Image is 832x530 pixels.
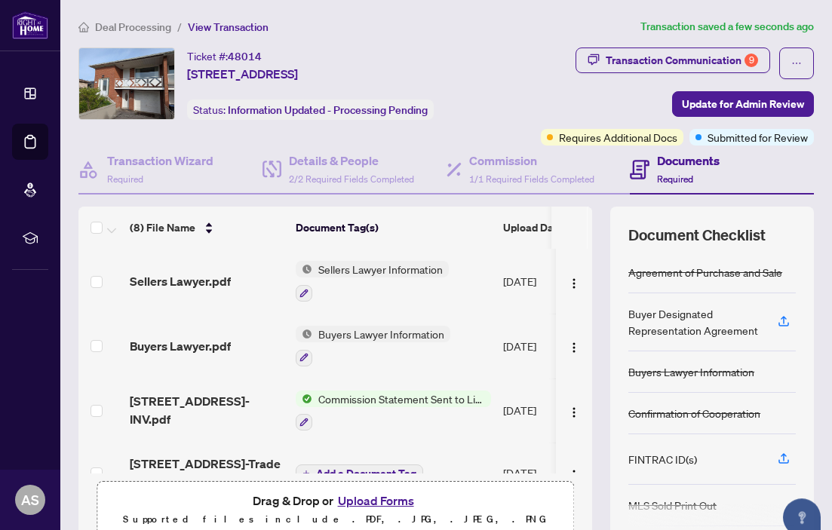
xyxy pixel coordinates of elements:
span: Information Updated - Processing Pending [228,103,428,117]
img: Logo [568,469,580,481]
img: logo [12,11,48,39]
img: Status Icon [296,391,312,407]
button: Logo [562,461,586,485]
div: FINTRAC ID(s) [628,451,697,467]
span: Buyers Lawyer.pdf [130,337,231,355]
div: Confirmation of Cooperation [628,405,760,421]
h4: Transaction Wizard [107,152,213,170]
button: Status IconBuyers Lawyer Information [296,326,450,366]
h4: Details & People [289,152,414,170]
span: Update for Admin Review [682,92,804,116]
td: [DATE] [497,443,600,503]
div: 9 [745,54,758,67]
img: Status Icon [296,261,312,277]
button: Logo [562,334,586,358]
span: Sellers Lawyer.pdf [130,272,231,290]
span: 1/1 Required Fields Completed [469,173,594,185]
div: Ticket #: [187,47,262,65]
span: Required [107,173,143,185]
span: Requires Additional Docs [559,129,677,146]
button: Add a Document Tag [296,463,423,483]
button: Update for Admin Review [672,91,814,117]
span: Drag & Drop or [253,491,419,510]
span: Add a Document Tag [316,468,416,479]
img: Status Icon [296,326,312,342]
button: Logo [562,269,586,293]
span: AS [21,489,39,510]
span: [STREET_ADDRESS]-INV.pdf [130,392,284,428]
span: Required [657,173,693,185]
span: Buyers Lawyer Information [312,326,450,342]
span: Commission Statement Sent to Listing Brokerage [312,391,491,407]
div: Transaction Communication [606,48,758,72]
button: Logo [562,398,586,422]
h4: Documents [657,152,720,170]
span: Sellers Lawyer Information [312,261,449,277]
td: [DATE] [497,378,600,443]
h4: Commission [469,152,594,170]
div: Buyer Designated Representation Agreement [628,305,760,339]
img: IMG-W12212172_1.jpg [79,48,174,119]
span: 48014 [228,50,262,63]
img: Logo [568,277,580,290]
img: Logo [568,342,580,354]
article: Transaction saved a few seconds ago [640,18,814,35]
button: Transaction Communication9 [576,47,770,73]
td: [DATE] [497,249,600,314]
span: Document Checklist [628,225,766,246]
span: home [78,22,89,32]
span: [STREET_ADDRESS]-Trade Sheet-[PERSON_NAME] to Review.pdf [130,455,284,491]
button: Open asap [779,477,824,522]
span: Submitted for Review [708,129,808,146]
button: Status IconSellers Lawyer Information [296,261,449,302]
span: Deal Processing [95,20,171,34]
div: Agreement of Purchase and Sale [628,264,782,280]
img: Logo [568,406,580,418]
td: [DATE] [497,314,600,378]
span: (8) File Name [130,219,195,236]
button: Add a Document Tag [296,464,423,483]
button: Status IconCommission Statement Sent to Listing Brokerage [296,391,491,431]
li: / [177,18,182,35]
button: Upload Forms [333,491,419,510]
div: Status: [187,100,434,120]
span: Upload Date [503,219,563,236]
span: [STREET_ADDRESS] [187,65,298,83]
span: View Transaction [188,20,269,34]
span: ellipsis [791,58,802,69]
th: Document Tag(s) [290,207,497,249]
span: 2/2 Required Fields Completed [289,173,414,185]
div: Buyers Lawyer Information [628,363,754,380]
th: Upload Date [497,207,600,249]
div: MLS Sold Print Out [628,497,717,513]
th: (8) File Name [124,207,290,249]
span: plus [302,470,310,477]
